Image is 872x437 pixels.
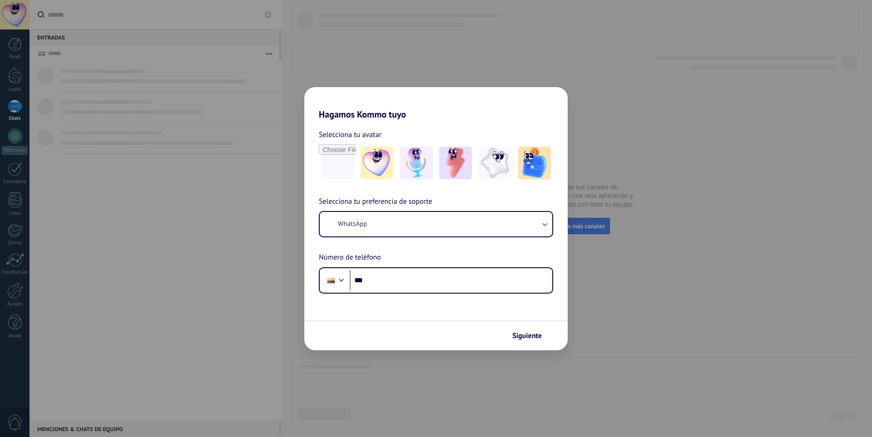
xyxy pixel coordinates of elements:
img: -1.jpeg [361,147,393,179]
h2: Hagamos Kommo tuyo [304,87,568,120]
span: Selecciona tu avatar [319,129,381,141]
img: -5.jpeg [518,147,551,179]
button: Siguiente [508,328,554,344]
img: -3.jpeg [439,147,472,179]
span: Número de teléfono [319,252,381,264]
span: Siguiente [512,333,542,339]
img: -4.jpeg [479,147,511,179]
span: WhatsApp [338,220,367,229]
img: -2.jpeg [400,147,433,179]
span: Selecciona tu preferencia de soporte [319,196,432,208]
div: Colombia: + 57 [322,271,340,290]
button: WhatsApp [320,212,552,236]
